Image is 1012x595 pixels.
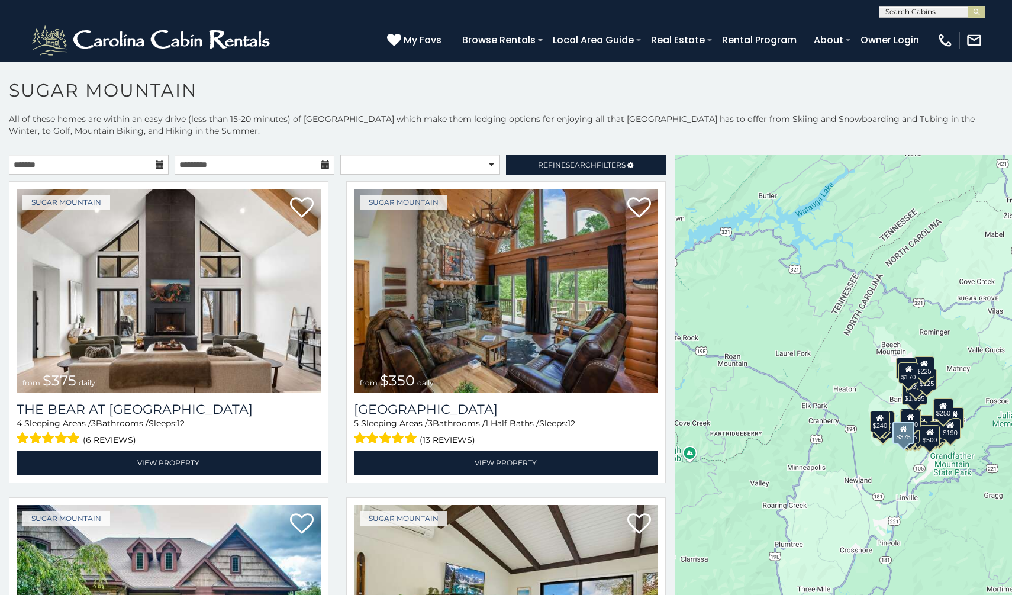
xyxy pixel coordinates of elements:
[920,425,940,446] div: $500
[944,407,964,429] div: $155
[428,418,433,429] span: 3
[568,418,575,429] span: 12
[83,432,136,448] span: (6 reviews)
[354,189,658,393] a: from $350 daily
[896,358,916,379] div: $240
[290,512,314,537] a: Add to favorites
[360,195,447,210] a: Sugar Mountain
[354,417,658,448] div: Sleeping Areas / Bathrooms / Sleeps:
[902,384,928,405] div: $1,095
[354,189,658,393] img: 1714398141_thumbnail.jpeg
[17,451,321,475] a: View Property
[898,362,918,383] div: $170
[538,160,626,169] span: Refine Filters
[855,30,925,50] a: Owner Login
[627,196,651,221] a: Add to favorites
[906,371,926,393] div: $350
[17,417,321,448] div: Sleeping Areas / Bathrooms / Sleeps:
[926,422,946,443] div: $195
[566,160,597,169] span: Search
[716,30,802,50] a: Rental Program
[547,30,640,50] a: Local Area Guide
[901,409,921,430] div: $265
[420,432,475,448] span: (13 reviews)
[485,418,539,429] span: 1 Half Baths /
[17,189,321,393] img: 1714387646_thumbnail.jpeg
[17,401,321,417] h3: The Bear At Sugar Mountain
[966,32,982,49] img: mail-regular-white.png
[933,398,953,419] div: $250
[22,195,110,210] a: Sugar Mountain
[900,409,920,430] div: $190
[17,401,321,417] a: The Bear At [GEOGRAPHIC_DATA]
[917,369,937,390] div: $125
[808,30,849,50] a: About
[387,33,444,48] a: My Favs
[17,189,321,393] a: from $375 daily
[870,410,890,432] div: $240
[22,511,110,526] a: Sugar Mountain
[905,423,925,445] div: $350
[913,415,933,436] div: $200
[940,417,960,439] div: $190
[901,409,921,430] div: $300
[897,423,917,444] div: $155
[354,401,658,417] h3: Grouse Moor Lodge
[645,30,711,50] a: Real Estate
[627,512,651,537] a: Add to favorites
[30,22,275,58] img: White-1-2.png
[506,155,666,175] a: RefineSearchFilters
[354,401,658,417] a: [GEOGRAPHIC_DATA]
[354,451,658,475] a: View Property
[177,418,185,429] span: 12
[404,33,441,47] span: My Favs
[22,378,40,387] span: from
[456,30,542,50] a: Browse Rentals
[937,32,953,49] img: phone-regular-white.png
[290,196,314,221] a: Add to favorites
[79,378,95,387] span: daily
[360,378,378,387] span: from
[417,378,434,387] span: daily
[91,418,96,429] span: 3
[354,418,359,429] span: 5
[914,356,934,378] div: $225
[43,372,76,389] span: $375
[380,372,415,389] span: $350
[892,421,914,443] div: $375
[872,416,892,438] div: $355
[360,511,447,526] a: Sugar Mountain
[17,418,22,429] span: 4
